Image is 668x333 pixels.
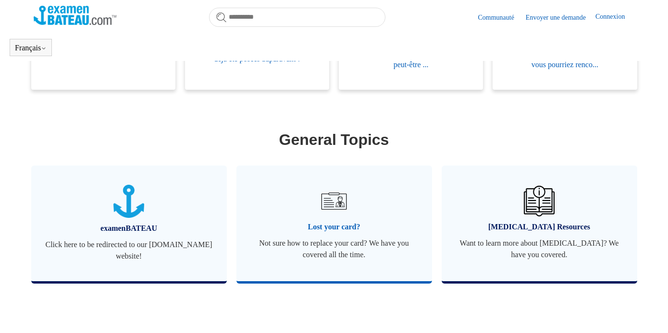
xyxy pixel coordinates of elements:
[524,186,555,216] img: 01JHREV2E6NG3DHE8VTG8QH796
[251,238,418,261] span: Not sure how to replace your card? We have you covered all the time.
[456,238,623,261] span: Want to learn more about [MEDICAL_DATA]? We have you covered.
[456,221,623,233] span: [MEDICAL_DATA] Resources
[113,185,144,218] img: 01JTNN85WSQ5FQ6HNXPDSZ7SRA
[209,8,385,27] input: Rechercher
[478,12,523,23] a: Communauté
[46,239,212,262] span: Click here to be redirected to our [DOMAIN_NAME] website!
[317,184,351,218] img: 01JRG6G4NA4NJ1BVG8MJM761YH
[34,128,635,151] h1: General Topics
[31,166,227,281] a: examenBATEAU Click here to be redirected to our [DOMAIN_NAME] website!
[236,166,432,281] a: Lost your card? Not sure how to replace your card? We have you covered all the time.
[595,12,634,23] a: Connexion
[15,44,47,52] button: Français
[526,12,595,23] a: Envoyer une demande
[34,6,117,25] img: Page d’accueil du Centre d’aide Examen Bateau
[442,166,637,281] a: [MEDICAL_DATA] Resources Want to learn more about [MEDICAL_DATA]? We have you covered.
[46,223,212,234] span: examenBATEAU
[251,221,418,233] span: Lost your card?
